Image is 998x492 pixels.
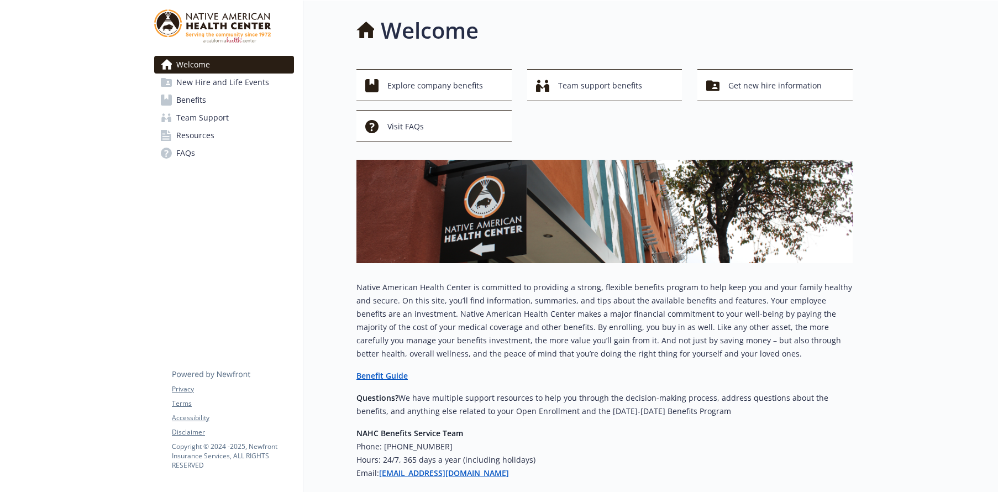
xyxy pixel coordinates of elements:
span: FAQs [176,144,195,162]
h6: Hours: 24/7, 365 days a year (including holidays)​ [356,453,853,467]
span: Team Support [176,109,229,127]
a: [EMAIL_ADDRESS][DOMAIN_NAME] [379,468,509,478]
span: Explore company benefits [387,75,483,96]
a: Benefit Guide [356,370,408,381]
a: FAQs [154,144,294,162]
span: New Hire and Life Events [176,74,269,91]
button: Explore company benefits [356,69,512,101]
p: We have multiple support resources to help you through the decision-making process, address quest... [356,391,853,418]
h6: Email: [356,467,853,480]
a: Disclaimer [172,427,293,437]
span: Benefits [176,91,206,109]
a: Privacy [172,384,293,394]
span: Visit FAQs [387,116,424,137]
a: Terms [172,399,293,409]
a: Benefits [154,91,294,109]
span: Team support benefits [558,75,642,96]
a: Accessibility [172,413,293,423]
button: Visit FAQs [356,110,512,142]
button: Get new hire information [697,69,853,101]
a: New Hire and Life Events [154,74,294,91]
span: Welcome [176,56,210,74]
a: Team Support [154,109,294,127]
h6: Phone: [PHONE_NUMBER] [356,440,853,453]
strong: NAHC Benefits Service Team [356,428,463,438]
button: Team support benefits [527,69,682,101]
p: Native American Health Center is committed to providing a strong, flexible benefits program to he... [356,281,853,360]
a: Resources [154,127,294,144]
span: Get new hire information [728,75,822,96]
img: overview page banner [356,160,853,263]
p: Copyright © 2024 - 2025 , Newfront Insurance Services, ALL RIGHTS RESERVED [172,442,293,470]
strong: Questions? [356,392,398,403]
h1: Welcome [381,14,479,47]
span: Resources [176,127,214,144]
a: Welcome [154,56,294,74]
